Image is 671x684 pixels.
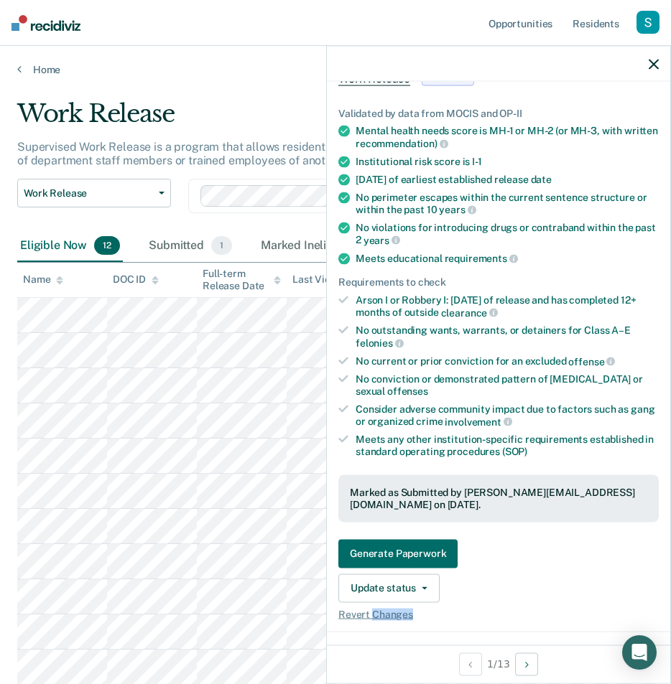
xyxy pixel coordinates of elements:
span: 1 [211,236,232,255]
p: Supervised Work Release is a program that allows residents to work outside of the institution und... [17,140,616,167]
div: No violations for introducing drugs or contraband within the past 2 [356,222,659,246]
div: Marked as Submitted by [PERSON_NAME][EMAIL_ADDRESS][DOMAIN_NAME] on [DATE]. [350,487,647,511]
div: Requirements to check [338,276,659,289]
div: No conviction or demonstrated pattern of [MEDICAL_DATA] or sexual [356,373,659,398]
div: Consider adverse community impact due to factors such as gang or organized crime [356,403,659,428]
div: Institutional risk score is [356,155,659,167]
div: No current or prior conviction for an excluded [356,355,659,367]
span: years [439,204,476,215]
span: years [364,234,400,245]
span: (SOP) [502,446,527,457]
span: date [531,173,552,184]
button: Previous Opportunity [459,652,482,675]
span: involvement [445,416,512,427]
div: Validated by data from MOCIS and OP-II [338,107,659,119]
div: Name [23,273,63,286]
img: Recidiviz [11,15,80,31]
div: [DATE] of earliest established release [356,173,659,185]
div: DOC ID [113,273,159,286]
div: 1 / 13 [327,645,670,683]
span: offenses [387,385,428,397]
button: Update status [338,573,440,602]
span: recommendation) [356,138,448,149]
span: 12 [94,236,120,255]
div: Arson I or Robbery I: [DATE] of release and has completed 12+ months of outside [356,294,659,319]
span: offense [568,355,615,367]
div: Meets any other institution-specific requirements established in standard operating procedures [356,434,659,458]
div: No perimeter escapes within the current sentence structure or within the past 10 [356,191,659,215]
button: Generate Paperwork [338,539,458,568]
span: Revert Changes [338,608,413,620]
div: No outstanding wants, warrants, or detainers for Class A–E [356,324,659,349]
button: Next Opportunity [515,652,538,675]
div: Meets educational [356,252,659,265]
div: Last Viewed [292,273,362,286]
span: requirements [445,253,518,264]
div: Mental health needs score is MH-1 or MH-2 (or MH-3, with written [356,125,659,149]
div: Marked Ineligible [258,230,386,262]
span: clearance [441,306,499,318]
a: Generate Paperwork [338,539,463,568]
span: felonies [356,337,404,349]
a: Home [17,63,654,76]
div: Full-term Release Date [203,268,281,292]
span: I-1 [472,155,482,167]
span: Work Release [24,187,153,200]
div: Eligible Now [17,230,123,262]
div: Submitted [146,230,235,262]
div: Open Intercom Messenger [622,635,657,670]
div: Work Release [17,99,621,140]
